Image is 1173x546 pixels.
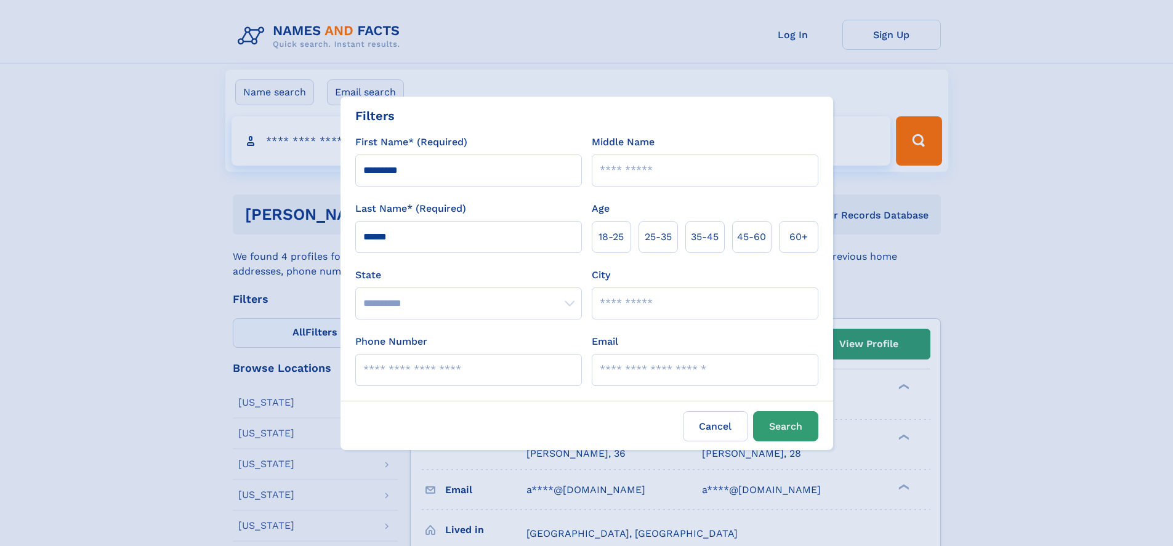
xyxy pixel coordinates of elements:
[355,135,467,150] label: First Name* (Required)
[737,230,766,244] span: 45‑60
[683,411,748,441] label: Cancel
[691,230,719,244] span: 35‑45
[355,106,395,125] div: Filters
[592,135,655,150] label: Middle Name
[355,201,466,216] label: Last Name* (Required)
[645,230,672,244] span: 25‑35
[592,334,618,349] label: Email
[592,268,610,283] label: City
[789,230,808,244] span: 60+
[599,230,624,244] span: 18‑25
[355,334,427,349] label: Phone Number
[355,268,582,283] label: State
[753,411,818,441] button: Search
[592,201,610,216] label: Age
